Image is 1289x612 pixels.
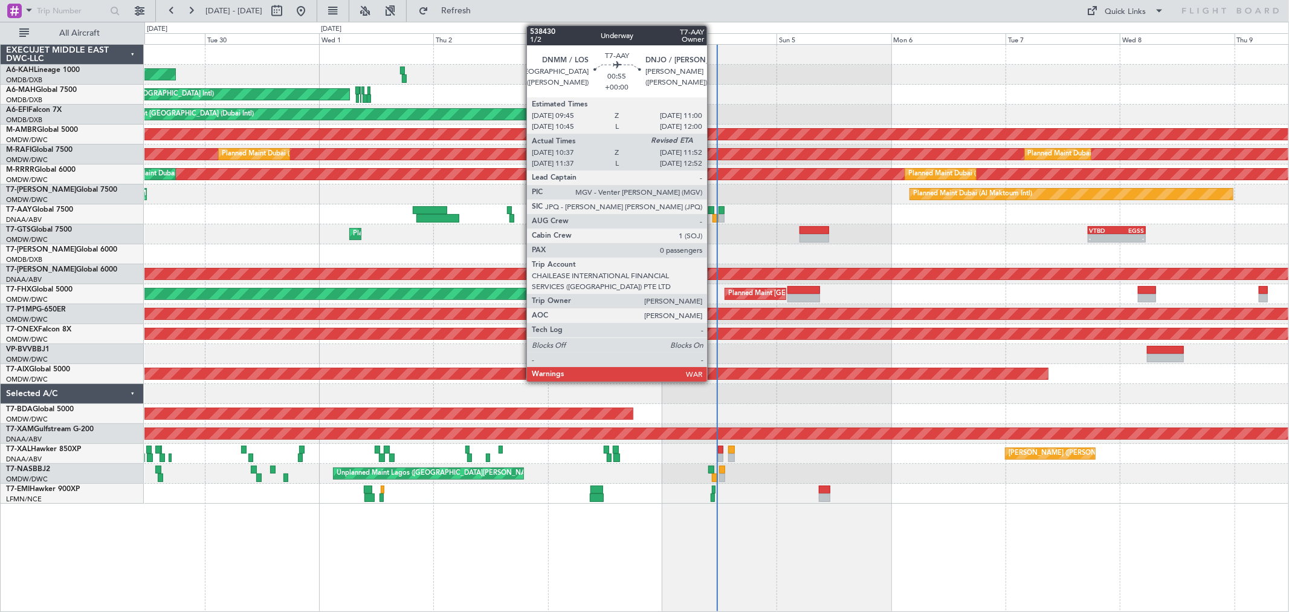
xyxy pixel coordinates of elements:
[6,315,48,324] a: OMDW/DWC
[662,33,777,44] div: Sat 4
[6,76,42,85] a: OMDB/DXB
[6,116,42,125] a: OMDB/DXB
[6,306,66,313] a: T7-P1MPG-650ER
[6,346,32,353] span: VP-BVV
[6,295,48,304] a: OMDW/DWC
[6,266,76,273] span: T7-[PERSON_NAME]
[6,286,73,293] a: T7-FHXGlobal 5000
[6,67,80,74] a: A6-KAHLineage 1000
[205,5,262,16] span: [DATE] - [DATE]
[1105,6,1146,18] div: Quick Links
[6,135,48,145] a: OMDW/DWC
[594,345,713,363] div: Planned Maint Dubai (Al Maktoum Intl)
[222,145,341,163] div: Planned Maint Dubai (Al Maktoum Intl)
[6,455,42,464] a: DNAA/ABV
[6,355,48,364] a: OMDW/DWC
[6,375,48,384] a: OMDW/DWC
[1117,235,1145,242] div: -
[6,326,71,333] a: T7-ONEXFalcon 8X
[147,24,167,34] div: [DATE]
[321,24,341,34] div: [DATE]
[1117,227,1145,234] div: EGSS
[6,286,31,293] span: T7-FHX
[1006,33,1120,44] div: Tue 7
[431,7,482,15] span: Refresh
[6,206,32,213] span: T7-AAY
[1028,145,1147,163] div: Planned Maint Dubai (Al Maktoum Intl)
[413,1,485,21] button: Refresh
[6,446,31,453] span: T7-XAL
[6,186,117,194] a: T7-[PERSON_NAME]Global 7500
[6,246,117,253] a: T7-[PERSON_NAME]Global 6000
[1089,227,1117,234] div: VTBD
[433,33,548,44] div: Thu 2
[6,166,76,174] a: M-RRRRGlobal 6000
[6,246,76,253] span: T7-[PERSON_NAME]
[6,175,48,184] a: OMDW/DWC
[1120,33,1234,44] div: Wed 8
[6,466,50,473] a: T7-NASBBJ2
[728,285,870,303] div: Planned Maint [GEOGRAPHIC_DATA] (Seletar)
[6,415,48,424] a: OMDW/DWC
[205,33,319,44] div: Tue 30
[6,335,48,344] a: OMDW/DWC
[6,186,76,194] span: T7-[PERSON_NAME]
[6,346,50,353] a: VP-BVVBBJ1
[6,466,33,473] span: T7-NAS
[6,146,73,154] a: M-RAFIGlobal 7500
[908,165,1027,183] div: Planned Maint Dubai (Al Maktoum Intl)
[31,29,128,37] span: All Aircraft
[6,215,42,224] a: DNAA/ABV
[548,33,662,44] div: Fri 3
[112,105,254,123] div: AOG Maint [GEOGRAPHIC_DATA] (Dubai Intl)
[6,126,78,134] a: M-AMBRGlobal 5000
[6,146,31,154] span: M-RAFI
[6,226,31,233] span: T7-GTS
[6,126,37,134] span: M-AMBR
[6,406,33,413] span: T7-BDA
[6,486,80,493] a: T7-EMIHawker 900XP
[6,366,70,373] a: T7-AIXGlobal 5000
[6,235,48,244] a: OMDW/DWC
[6,255,42,264] a: OMDB/DXB
[6,166,34,174] span: M-RRRR
[37,2,106,20] input: Trip Number
[6,426,34,433] span: T7-XAM
[112,165,231,183] div: Planned Maint Dubai (Al Maktoum Intl)
[6,86,77,94] a: A6-MAHGlobal 7500
[6,475,48,484] a: OMDW/DWC
[1009,444,1136,463] div: [PERSON_NAME] ([PERSON_NAME] Intl)
[319,33,433,44] div: Wed 1
[6,106,28,114] span: A6-EFI
[6,206,73,213] a: T7-AAYGlobal 7500
[1089,235,1117,242] div: -
[1081,1,1171,21] button: Quick Links
[6,426,94,433] a: T7-XAMGulfstream G-200
[913,185,1032,203] div: Planned Maint Dubai (Al Maktoum Intl)
[6,486,30,493] span: T7-EMI
[6,226,72,233] a: T7-GTSGlobal 7500
[353,225,472,243] div: Planned Maint Dubai (Al Maktoum Intl)
[6,86,36,94] span: A6-MAH
[891,33,1006,44] div: Mon 6
[6,96,42,105] a: OMDB/DXB
[6,195,48,204] a: OMDW/DWC
[6,67,34,74] span: A6-KAH
[6,155,48,164] a: OMDW/DWC
[6,435,42,444] a: DNAA/ABV
[6,446,81,453] a: T7-XALHawker 850XP
[90,33,204,44] div: Mon 29
[6,326,38,333] span: T7-ONEX
[777,33,891,44] div: Sun 5
[6,275,42,284] a: DNAA/ABV
[6,406,74,413] a: T7-BDAGlobal 5000
[337,464,540,483] div: Unplanned Maint Lagos ([GEOGRAPHIC_DATA][PERSON_NAME])
[13,24,131,43] button: All Aircraft
[6,366,29,373] span: T7-AIX
[6,266,117,273] a: T7-[PERSON_NAME]Global 6000
[6,306,36,313] span: T7-P1MP
[6,495,42,504] a: LFMN/NCE
[6,106,62,114] a: A6-EFIFalcon 7X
